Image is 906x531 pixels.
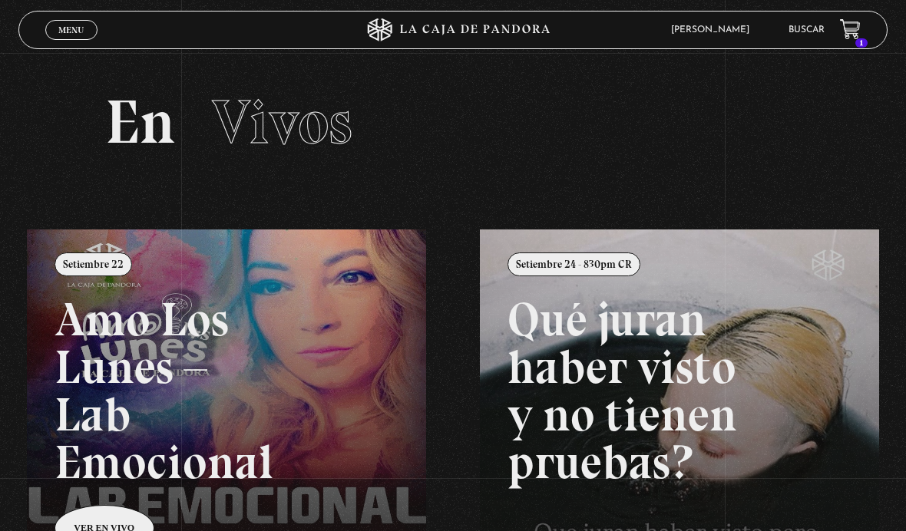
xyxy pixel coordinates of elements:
span: [PERSON_NAME] [663,25,765,35]
span: Vivos [212,85,352,159]
span: 1 [855,38,868,48]
span: Menu [58,25,84,35]
span: Cerrar [54,38,90,49]
a: Buscar [789,25,825,35]
a: 1 [840,19,861,40]
h2: En [105,91,801,153]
